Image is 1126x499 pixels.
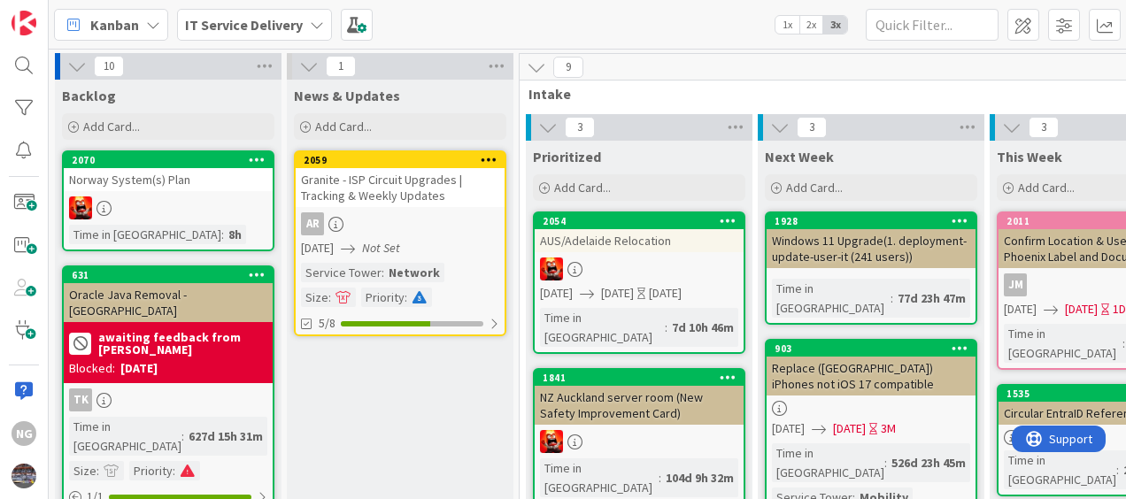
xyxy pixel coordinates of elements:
[328,288,331,307] span: :
[601,284,634,303] span: [DATE]
[72,269,273,281] div: 631
[767,229,976,268] div: Windows 11 Upgrade(1. deployment-update-user-it (241 users))
[535,370,744,386] div: 1841
[326,56,356,77] span: 1
[1018,180,1075,196] span: Add Card...
[129,461,173,480] div: Priority
[540,257,563,280] img: VN
[881,419,896,438] div: 3M
[64,152,273,168] div: 2070
[221,225,224,244] span: :
[866,9,999,41] input: Quick Filter...
[301,263,382,282] div: Service Tower
[1113,300,1126,319] div: 1D
[1116,460,1119,480] span: :
[540,284,573,303] span: [DATE]
[301,239,334,257] span: [DATE]
[772,419,805,438] span: [DATE]
[98,331,267,356] b: awaiting feedback from [PERSON_NAME]
[765,148,834,165] span: Next Week
[83,119,140,134] span: Add Card...
[64,267,273,322] div: 631Oracle Java Removal - [GEOGRAPHIC_DATA]
[64,152,273,191] div: 2070Norway System(s) Plan
[94,56,124,77] span: 10
[120,359,158,378] div: [DATE]
[535,213,744,252] div: 2054AUS/Adelaide Relocation
[540,308,665,347] div: Time in [GEOGRAPHIC_DATA]
[667,318,738,337] div: 7d 10h 46m
[69,461,96,480] div: Size
[997,148,1062,165] span: This Week
[64,283,273,322] div: Oracle Java Removal - [GEOGRAPHIC_DATA]
[1029,117,1059,138] span: 3
[296,212,505,235] div: AR
[69,225,221,244] div: Time in [GEOGRAPHIC_DATA]
[294,150,506,336] a: 2059Granite - ISP Circuit Upgrades | Tracking & Weekly UpdatesAR[DATE]Not SetService Tower:Networ...
[775,215,976,227] div: 1928
[181,426,184,446] span: :
[535,430,744,453] div: VN
[62,87,116,104] span: Backlog
[72,154,273,166] div: 2070
[786,180,843,196] span: Add Card...
[1122,334,1125,353] span: :
[361,288,405,307] div: Priority
[659,468,661,487] span: :
[301,288,328,307] div: Size
[62,150,274,251] a: 2070Norway System(s) PlanVNTime in [GEOGRAPHIC_DATA]:8h
[296,168,505,207] div: Granite - ISP Circuit Upgrades | Tracking & Weekly Updates
[1065,300,1098,319] span: [DATE]
[1004,324,1122,363] div: Time in [GEOGRAPHIC_DATA]
[69,359,115,378] div: Blocked:
[296,152,505,207] div: 2059Granite - ISP Circuit Upgrades | Tracking & Weekly Updates
[69,417,181,456] div: Time in [GEOGRAPHIC_DATA]
[1004,300,1037,319] span: [DATE]
[319,314,335,333] span: 5/8
[540,458,659,497] div: Time in [GEOGRAPHIC_DATA]
[661,468,738,487] div: 104d 9h 32m
[767,341,976,395] div: 903Replace ([GEOGRAPHIC_DATA]) iPhones not iOS 17 compatible
[405,288,407,307] span: :
[565,117,595,138] span: 3
[12,11,36,35] img: Visit kanbanzone.com
[12,421,36,446] div: NG
[797,117,827,138] span: 3
[185,16,303,34] b: IT Service Delivery
[37,3,81,24] span: Support
[765,211,977,325] a: 1928Windows 11 Upgrade(1. deployment-update-user-it (241 users))Time in [GEOGRAPHIC_DATA]:77d 23h...
[64,168,273,191] div: Norway System(s) Plan
[533,148,601,165] span: Prioritized
[775,342,976,355] div: 903
[315,119,372,134] span: Add Card...
[649,284,682,303] div: [DATE]
[184,426,267,446] div: 627d 15h 31m
[64,267,273,283] div: 631
[535,257,744,280] div: VN
[304,154,505,166] div: 2059
[767,213,976,229] div: 1928
[362,240,400,256] i: Not Set
[69,196,92,219] img: VN
[823,16,847,34] span: 3x
[96,461,99,480] span: :
[893,288,970,308] div: 77d 23h 47m
[535,386,744,425] div: NZ Auckland server room (New Safety Improvement Card)
[884,453,887,472] span: :
[554,180,611,196] span: Add Card...
[384,263,444,282] div: Network
[540,430,563,453] img: VN
[767,357,976,395] div: Replace ([GEOGRAPHIC_DATA]) iPhones not iOS 17 compatible
[553,57,583,78] span: 9
[767,341,976,357] div: 903
[833,419,866,438] span: [DATE]
[382,263,384,282] span: :
[772,443,884,482] div: Time in [GEOGRAPHIC_DATA]
[294,87,400,104] span: News & Updates
[1004,273,1027,296] div: JM
[1004,450,1116,489] div: Time in [GEOGRAPHIC_DATA]
[767,213,976,268] div: 1928Windows 11 Upgrade(1. deployment-update-user-it (241 users))
[12,464,36,488] img: avatar
[90,14,139,35] span: Kanban
[891,288,893,308] span: :
[775,16,799,34] span: 1x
